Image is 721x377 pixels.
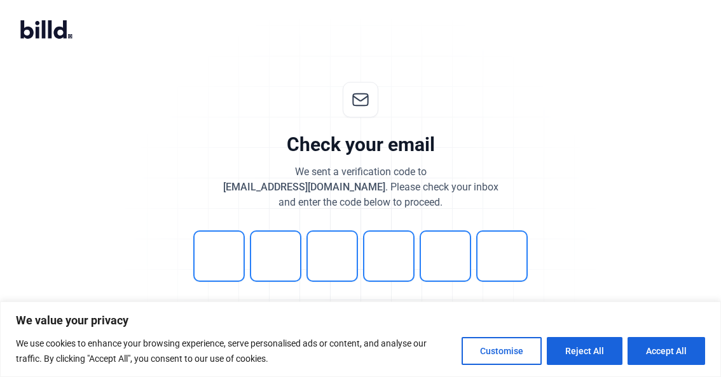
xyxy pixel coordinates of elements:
p: We value your privacy [16,313,705,328]
button: Accept All [628,337,705,365]
span: [EMAIL_ADDRESS][DOMAIN_NAME] [223,181,385,193]
button: Customise [462,337,542,365]
button: Reject All [547,337,622,365]
p: We use cookies to enhance your browsing experience, serve personalised ads or content, and analys... [16,336,452,366]
div: Check your email [287,133,435,157]
div: We sent a verification code to . Please check your inbox and enter the code below to proceed. [223,164,498,210]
